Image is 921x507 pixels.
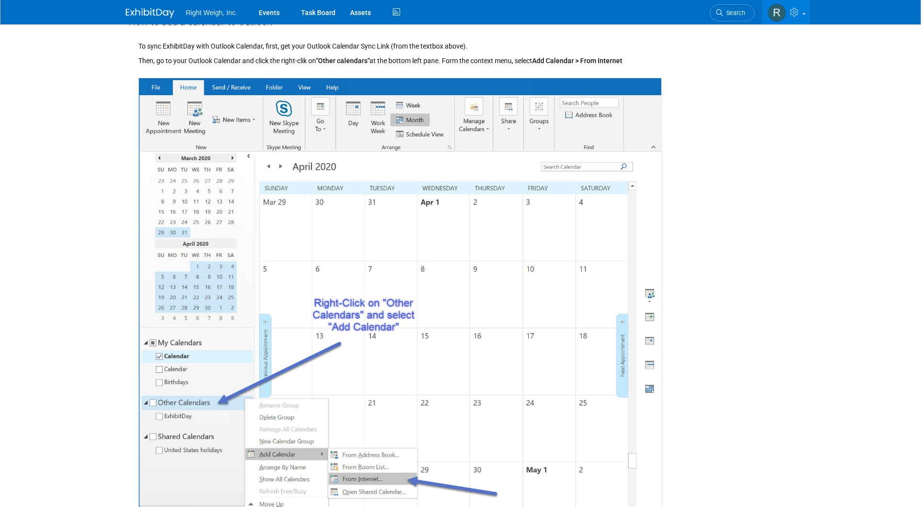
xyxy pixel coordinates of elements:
span: Right Weigh, Inc. [186,9,237,17]
span: Add Calendar > From Internet [532,57,622,65]
span: "Other calendars" [316,57,369,65]
img: Rita Galzerano [768,3,786,22]
a: Search [710,4,754,21]
img: ExhibitDay [126,8,174,18]
span: Search [723,9,745,17]
div: Then, go to your Outlook Calendar and click the right-clik on at the bottom left pane. Form the c... [138,51,793,66]
div: To sync ExhibitDay with Outlook Calendar, first, get your Outlook Calendar Sync Link (from the te... [138,29,793,51]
